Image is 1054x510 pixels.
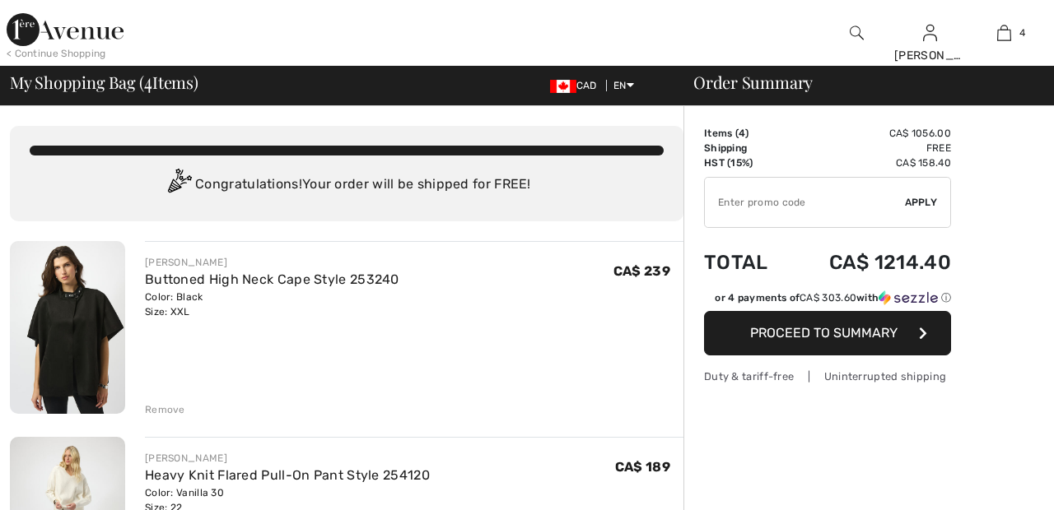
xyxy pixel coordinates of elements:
img: My Info [923,23,937,43]
span: EN [613,80,634,91]
span: Proceed to Summary [750,325,898,341]
span: 4 [739,128,745,139]
span: My Shopping Bag ( Items) [10,74,198,90]
img: Canadian Dollar [550,80,576,93]
img: Sezzle [879,290,938,305]
img: My Bag [997,23,1011,43]
img: Buttoned High Neck Cape Style 253240 [10,241,125,414]
span: CAD [550,80,604,91]
div: [PERSON_NAME] [894,47,967,64]
a: Buttoned High Neck Cape Style 253240 [145,271,399,287]
td: CA$ 1056.00 [789,126,951,141]
div: Order Summary [674,74,1044,90]
span: CA$ 239 [613,263,670,279]
div: < Continue Shopping [7,46,106,61]
td: Shipping [704,141,789,155]
img: search the website [850,23,864,43]
a: Sign In [923,25,937,40]
span: 4 [144,70,152,91]
span: 4 [1019,25,1025,40]
div: [PERSON_NAME] [145,451,430,466]
td: Total [704,234,789,290]
img: 1ère Avenue [7,13,124,46]
span: Apply [905,195,938,210]
div: Congratulations! Your order will be shipped for FREE! [30,169,664,202]
a: Heavy Knit Flared Pull-On Pant Style 254120 [145,467,430,483]
div: or 4 payments of with [715,290,951,305]
td: Items ( ) [704,126,789,141]
span: CA$ 189 [615,459,670,475]
div: Duty & tariff-free | Uninterrupted shipping [704,369,951,384]
a: 4 [968,23,1040,43]
img: Congratulation2.svg [162,169,195,202]
div: Remove [145,402,185,417]
div: or 4 payments ofCA$ 303.60withSezzle Click to learn more about Sezzle [704,290,951,311]
button: Proceed to Summary [704,311,951,355]
span: CA$ 303.60 [800,292,856,304]
td: CA$ 158.40 [789,155,951,170]
td: Free [789,141,951,155]
div: [PERSON_NAME] [145,255,399,270]
td: CA$ 1214.40 [789,234,951,290]
input: Promo code [705,178,905,227]
div: Color: Black Size: XXL [145,290,399,319]
td: HST (15%) [704,155,789,170]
